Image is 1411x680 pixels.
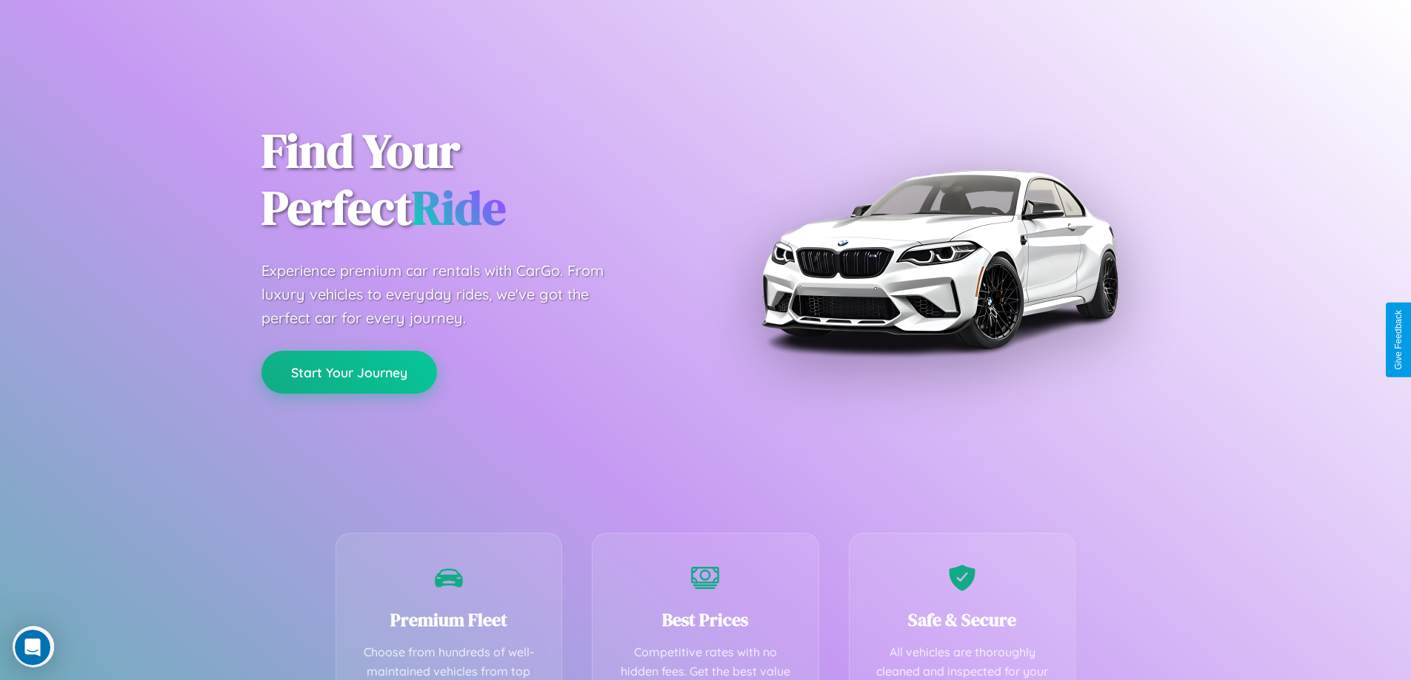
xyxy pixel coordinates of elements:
p: Experience premium car rentals with CarGo. From luxury vehicles to everyday rides, we've got the ... [261,259,632,330]
h3: Premium Fleet [358,607,540,632]
iframe: Intercom live chat discovery launcher [13,626,54,667]
button: Start Your Journey [261,351,437,394]
h1: Find Your Perfect [261,123,684,237]
div: Open Intercom Messenger [6,6,276,47]
h3: Safe & Secure [872,607,1053,632]
span: Ride [412,175,506,240]
iframe: Intercom live chat [15,630,50,665]
img: Premium BMW car rental vehicle [754,74,1124,444]
div: Give Feedback [1393,310,1404,370]
h3: Best Prices [615,607,796,632]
